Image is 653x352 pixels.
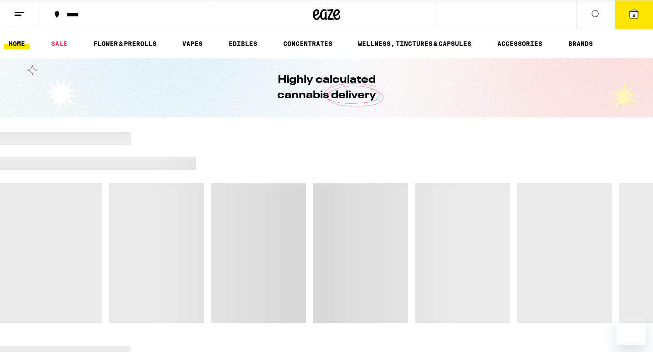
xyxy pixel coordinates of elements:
a: SALE [46,38,72,49]
a: EDIBLES [224,38,262,49]
a: VAPES [178,38,207,49]
a: HOME [4,38,30,49]
iframe: Button to launch messaging window [617,316,646,345]
h1: Highly calculated cannabis delivery [251,72,402,103]
span: 8 [633,12,635,18]
a: ACCESSORIES [493,38,547,49]
button: 8 [615,0,653,29]
a: FLOWER & PREROLLS [89,38,161,49]
a: BRANDS [564,38,597,49]
a: WELLNESS, TINCTURES & CAPSULES [353,38,476,49]
a: CONCENTRATES [279,38,337,49]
